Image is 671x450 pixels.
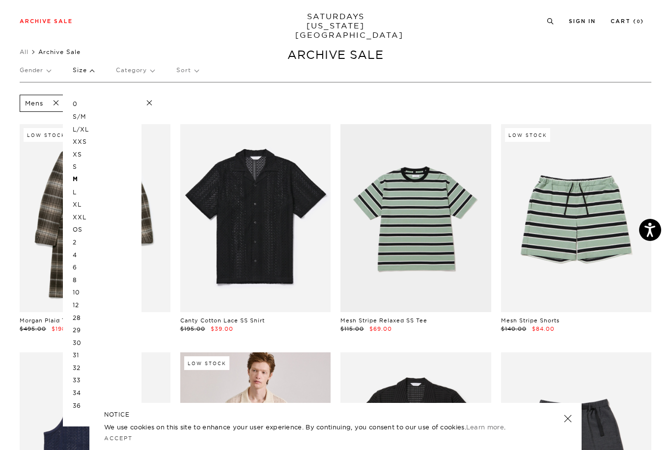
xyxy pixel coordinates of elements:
[340,317,427,324] a: Mesh Stripe Relaxed SS Tee
[104,435,133,442] a: Accept
[340,325,364,332] span: $115.00
[637,20,641,24] small: 0
[295,12,376,40] a: SATURDAYS[US_STATE][GEOGRAPHIC_DATA]
[20,317,86,324] a: Morgan Plaid Topcoat
[73,299,132,312] p: 12
[73,135,132,148] p: XXS
[73,160,132,173] p: S
[73,312,132,324] p: 28
[24,128,69,142] div: Low Stock
[73,362,132,374] p: 32
[73,249,132,262] p: 4
[52,325,77,332] span: $198.00
[569,19,596,24] a: Sign In
[611,19,644,24] a: Cart (0)
[73,148,132,161] p: XS
[73,324,132,337] p: 29
[116,59,154,81] p: Category
[104,410,567,419] h5: NOTICE
[505,128,550,142] div: Low Stock
[73,186,132,199] p: L
[73,374,132,387] p: 33
[73,223,132,236] p: OS
[73,211,132,224] p: XXL
[466,423,504,431] a: Learn more
[73,261,132,274] p: 6
[73,173,132,186] p: M
[73,286,132,299] p: 10
[73,399,132,412] p: 36
[184,356,229,370] div: Low Stock
[369,325,392,332] span: $69.00
[73,110,132,123] p: S/M
[73,387,132,399] p: 34
[180,325,205,332] span: $195.00
[211,325,233,332] span: $39.00
[180,317,265,324] a: Canty Cotton Lace SS Shirt
[73,236,132,249] p: 2
[73,59,94,81] p: Size
[20,19,73,24] a: Archive Sale
[20,325,46,332] span: $495.00
[20,59,51,81] p: Gender
[73,337,132,349] p: 30
[176,59,198,81] p: Sort
[104,422,532,432] p: We use cookies on this site to enhance your user experience. By continuing, you consent to our us...
[20,48,28,55] a: All
[501,317,559,324] a: Mesh Stripe Shorts
[501,325,527,332] span: $140.00
[73,123,132,136] p: L/XL
[73,274,132,287] p: 8
[25,99,43,107] p: Mens
[73,198,132,211] p: XL
[73,98,132,110] p: 0
[73,349,132,362] p: 31
[38,48,81,55] span: Archive Sale
[532,325,555,332] span: $84.00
